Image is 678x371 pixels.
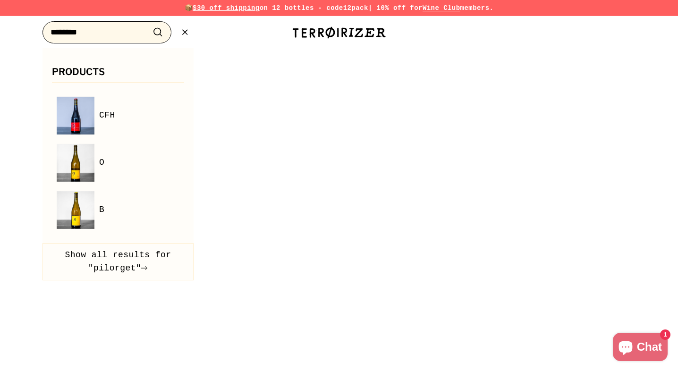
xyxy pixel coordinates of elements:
[610,333,670,363] inbox-online-store-chat: Shopify online store chat
[57,144,94,182] img: O
[99,109,115,122] span: CFH
[99,156,104,169] span: O
[57,191,179,229] a: B B
[193,4,260,12] span: $30 off shipping
[52,67,184,83] h3: Products
[57,191,94,229] img: B
[343,4,368,12] strong: 12pack
[57,144,179,182] a: O O
[57,97,179,135] a: CFH CFH
[42,243,194,281] button: Show all results for "pilorget"
[19,3,659,13] p: 📦 on 12 bottles - code | 10% off for members.
[99,203,104,217] span: B
[423,4,460,12] a: Wine Club
[57,97,94,135] img: CFH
